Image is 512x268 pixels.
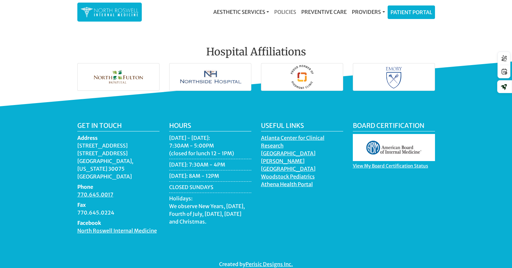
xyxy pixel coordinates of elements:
[388,6,435,19] a: Patient Portal
[77,219,159,227] dt: Facebook
[77,183,159,191] dt: Phone
[169,122,251,131] h5: Hours
[169,183,251,193] li: CLOSED SUNDAYS
[261,181,313,189] a: Athena Health Portal
[261,150,315,166] a: [GEOGRAPHIC_DATA][PERSON_NAME]
[353,134,435,161] img: aboim_logo.gif
[272,5,299,18] a: Policies
[77,209,159,216] dd: 770.645.0224
[353,63,435,91] img: Emory Hospital
[349,5,387,18] a: Providers
[81,6,139,18] img: North Roswell Internal Medicine
[169,134,251,159] li: [DATE] - [DATE]: 7:30AM - 5:00PM (closed for lunch 12 - 1PM)
[211,5,272,18] a: Aesthetic Services
[77,142,159,180] dd: [STREET_ADDRESS] [STREET_ADDRESS] [GEOGRAPHIC_DATA], [US_STATE] 30075 [GEOGRAPHIC_DATA]
[77,122,159,131] h5: Get in touch
[261,63,343,91] img: Piedmont Hospital
[77,227,157,235] a: North Roswell Internal Medicine
[169,172,251,182] li: [DATE]: 8AM - 12PM
[353,163,428,170] a: View My Board Certification Status
[261,166,315,174] a: [GEOGRAPHIC_DATA]
[169,63,251,91] img: Northside Hospital
[169,161,251,170] li: [DATE]: 7:30AM - 4PM
[169,195,251,227] li: Holidays: We observe New Years, [DATE], Fourth of July, [DATE], [DATE] and Christmas.
[299,5,349,18] a: Preventive Care
[77,191,113,199] a: 770.645.0017
[78,63,159,91] img: North Fulton Hospital
[77,30,435,61] h2: Hospital Affiliations
[77,260,435,268] p: Created by
[77,134,159,142] dt: Address
[261,173,315,181] a: Woodstock Pediatrics
[261,135,324,150] a: Atlanta Center for Clinical Research
[353,122,435,131] h5: Board Certification
[261,122,343,131] h5: Useful Links
[77,201,159,209] dt: Fax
